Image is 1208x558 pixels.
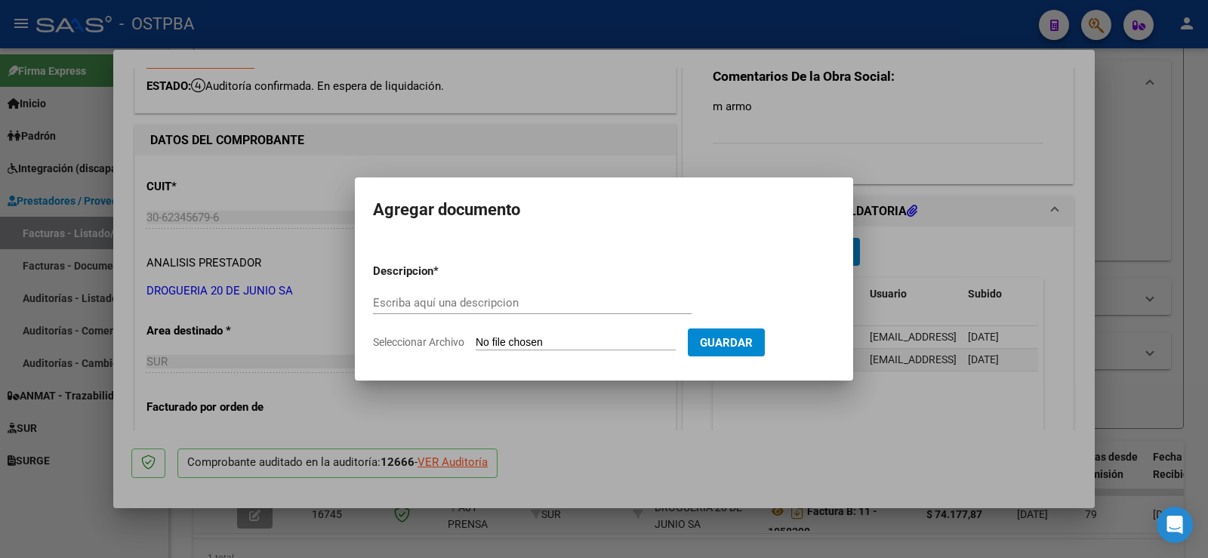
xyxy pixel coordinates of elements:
div: Open Intercom Messenger [1157,507,1193,543]
p: Descripcion [373,263,512,280]
span: Guardar [700,336,753,350]
h2: Agregar documento [373,196,835,224]
span: Seleccionar Archivo [373,336,464,348]
button: Guardar [688,328,765,356]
